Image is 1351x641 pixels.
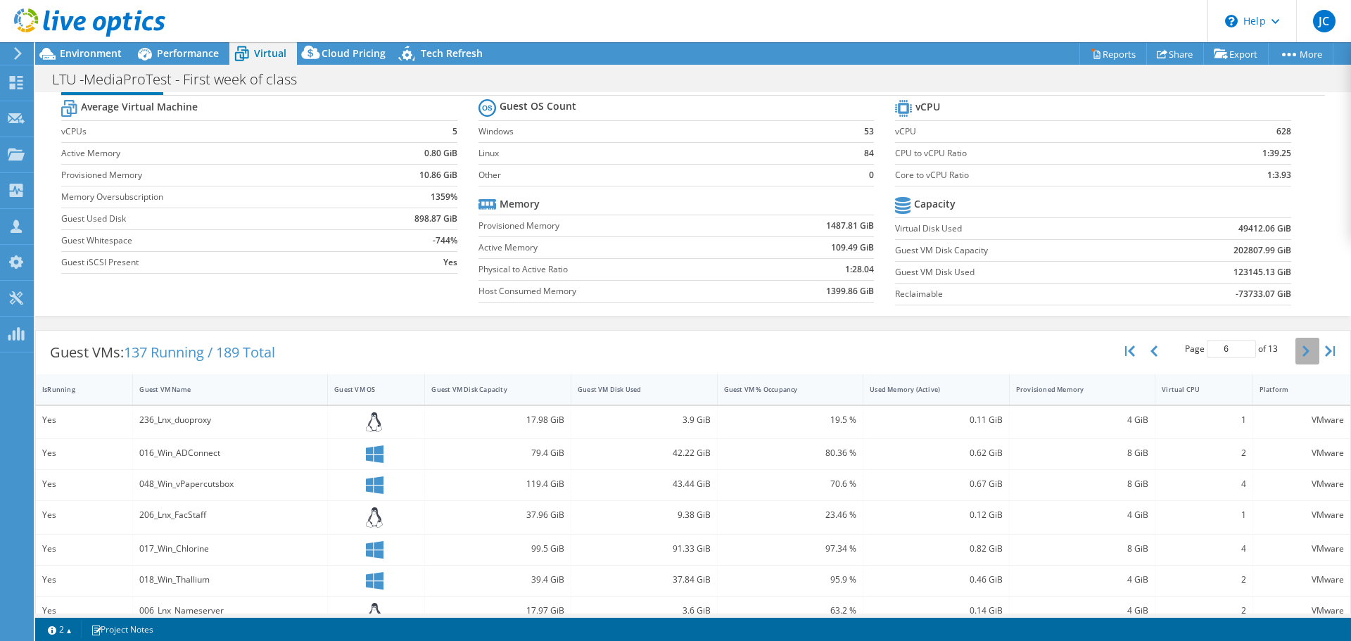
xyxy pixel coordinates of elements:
b: 0 [869,168,874,182]
div: IsRunning [42,385,109,394]
span: JC [1313,10,1336,32]
div: 4 [1162,476,1245,492]
b: 1359% [431,190,457,204]
div: 4 GiB [1016,507,1149,523]
div: 91.33 GiB [578,541,711,557]
div: VMware [1260,476,1344,492]
div: 19.5 % [724,412,857,428]
b: Capacity [914,197,956,211]
div: 016_Win_ADConnect [139,445,321,461]
label: Provisioned Memory [478,219,750,233]
div: 0.82 GiB [870,541,1003,557]
label: Virtual Disk Used [895,222,1146,236]
div: 17.97 GiB [431,603,564,618]
div: VMware [1260,445,1344,461]
div: Yes [42,572,126,588]
label: Guest VM Disk Used [895,265,1146,279]
label: Active Memory [61,146,362,160]
b: Guest OS Count [500,99,576,113]
div: 4 GiB [1016,572,1149,588]
a: Export [1203,43,1269,65]
div: 43.44 GiB [578,476,711,492]
div: Used Memory (Active) [870,385,986,394]
div: 0.67 GiB [870,476,1003,492]
label: Other [478,168,838,182]
b: 10.86 GiB [419,168,457,182]
div: VMware [1260,603,1344,618]
b: 0.80 GiB [424,146,457,160]
span: Cloud Pricing [322,46,386,60]
div: 97.34 % [724,541,857,557]
a: More [1268,43,1333,65]
div: 3.6 GiB [578,603,711,618]
div: Yes [42,476,126,492]
label: Host Consumed Memory [478,284,750,298]
div: 63.2 % [724,603,857,618]
div: Guest VM Disk Used [578,385,694,394]
div: 0.46 GiB [870,572,1003,588]
div: Guest VM % Occupancy [724,385,840,394]
a: 2 [38,621,82,638]
b: 5 [452,125,457,139]
label: Reclaimable [895,287,1146,301]
span: Tech Refresh [421,46,483,60]
div: 8 GiB [1016,445,1149,461]
label: Guest VM Disk Capacity [895,243,1146,258]
div: 37.96 GiB [431,507,564,523]
div: Guest VM Name [139,385,304,394]
div: Platform [1260,385,1327,394]
label: Core to vCPU Ratio [895,168,1187,182]
div: 95.9 % [724,572,857,588]
div: 1 [1162,507,1245,523]
div: VMware [1260,572,1344,588]
label: Provisioned Memory [61,168,362,182]
b: 1:3.93 [1267,168,1291,182]
div: 8 GiB [1016,476,1149,492]
a: Reports [1079,43,1147,65]
div: 2 [1162,572,1245,588]
b: -744% [433,234,457,248]
div: 236_Lnx_duoproxy [139,412,321,428]
div: Yes [42,541,126,557]
div: Provisioned Memory [1016,385,1132,394]
div: 99.5 GiB [431,541,564,557]
label: vCPU [895,125,1187,139]
div: 006_Lnx_Nameserver [139,603,321,618]
b: Average Virtual Machine [81,100,198,114]
b: 109.49 GiB [831,241,874,255]
div: 23.46 % [724,507,857,523]
div: Yes [42,603,126,618]
label: vCPUs [61,125,362,139]
a: Project Notes [81,621,163,638]
div: Guest VM OS [334,385,401,394]
div: 42.22 GiB [578,445,711,461]
span: Page of [1185,340,1278,358]
b: 628 [1276,125,1291,139]
b: 1399.86 GiB [826,284,874,298]
div: 048_Win_vPapercutsbox [139,476,321,492]
span: Virtual [254,46,286,60]
div: Yes [42,507,126,523]
div: 37.84 GiB [578,572,711,588]
div: 4 [1162,541,1245,557]
div: 0.12 GiB [870,507,1003,523]
div: 79.4 GiB [431,445,564,461]
div: Virtual CPU [1162,385,1229,394]
div: 39.4 GiB [431,572,564,588]
div: VMware [1260,541,1344,557]
b: 1:28.04 [845,262,874,277]
div: 0.11 GiB [870,412,1003,428]
b: -73733.07 GiB [1236,287,1291,301]
svg: \n [1225,15,1238,27]
label: Active Memory [478,241,750,255]
div: 1 [1162,412,1245,428]
b: 1:39.25 [1262,146,1291,160]
div: 4 GiB [1016,603,1149,618]
b: vCPU [915,100,940,114]
b: 53 [864,125,874,139]
label: Guest iSCSI Present [61,255,362,269]
div: 2 [1162,603,1245,618]
label: Guest Used Disk [61,212,362,226]
div: 206_Lnx_FacStaff [139,507,321,523]
div: 4 GiB [1016,412,1149,428]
